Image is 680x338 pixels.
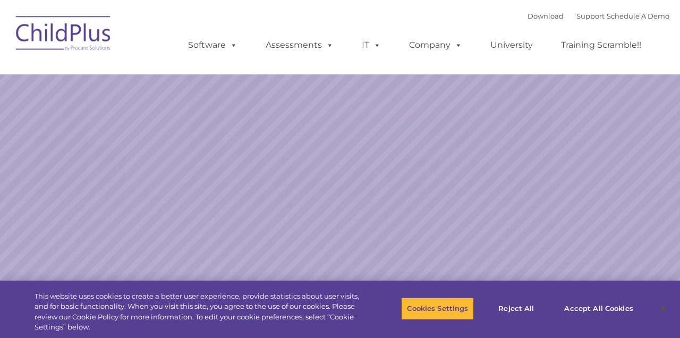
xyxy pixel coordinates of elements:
[255,35,344,56] a: Assessments
[35,291,374,333] div: This website uses cookies to create a better user experience, provide statistics about user visit...
[607,12,669,20] a: Schedule A Demo
[528,12,564,20] a: Download
[550,35,652,56] a: Training Scramble!!
[651,297,675,320] button: Close
[528,12,669,20] font: |
[576,12,605,20] a: Support
[401,298,474,320] button: Cookies Settings
[11,9,117,62] img: ChildPlus by Procare Solutions
[480,35,543,56] a: University
[462,202,576,233] a: Learn More
[483,298,549,320] button: Reject All
[177,35,248,56] a: Software
[351,35,392,56] a: IT
[558,298,639,320] button: Accept All Cookies
[398,35,473,56] a: Company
